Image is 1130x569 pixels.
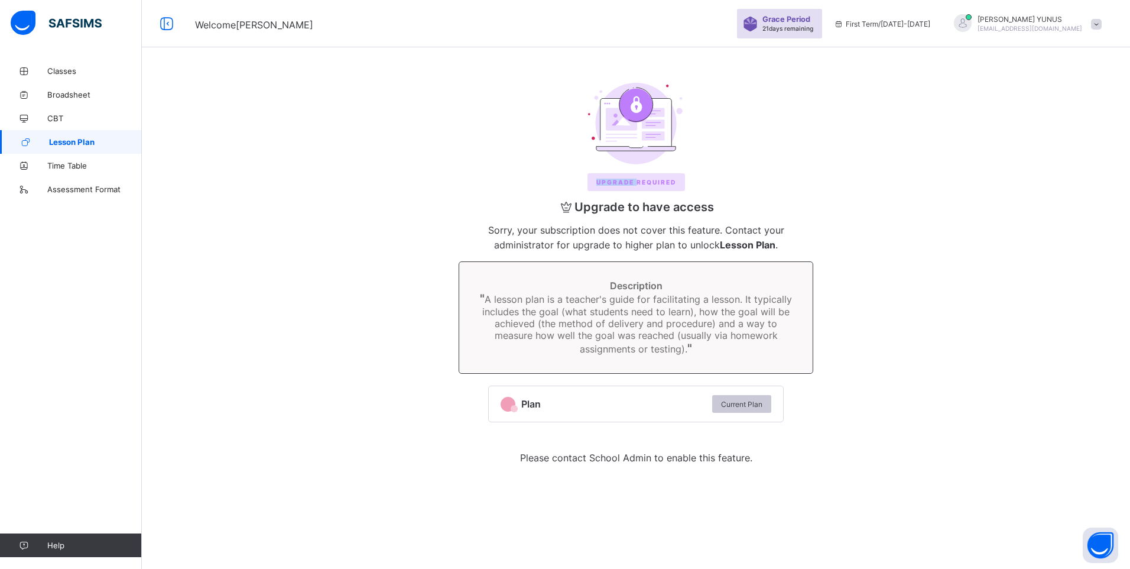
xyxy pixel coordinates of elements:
span: CBT [47,114,142,123]
b: Lesson Plan [720,239,775,251]
span: Time Table [47,161,142,170]
span: Help [47,541,141,550]
span: Assessment Format [47,185,142,194]
span: Welcome [PERSON_NAME] [195,19,313,31]
span: " [480,292,485,306]
span: 21 days remaining [762,25,813,32]
span: Plan [521,398,706,410]
span: Description [477,280,795,292]
span: Sorry, your subscription does not cover this feature. Contact your administrator for upgrade to h... [488,224,784,251]
span: [PERSON_NAME] YUNUS [978,15,1082,24]
button: Open asap [1083,528,1118,563]
span: A lesson plan is a teacher's guide for facilitating a lesson. It typically includes the goal (wha... [480,293,792,355]
span: " [687,341,692,355]
span: Broadsheet [47,90,142,99]
span: Lesson Plan [49,137,142,147]
img: safsims [11,11,102,35]
img: upgrade.6110063f93bfcd33cea47338b18df3b1.svg [588,83,684,164]
span: session/term information [834,20,930,28]
span: Please contact School Admin to enable this feature. [520,452,752,464]
span: Classes [47,66,142,76]
span: Upgrade REQUIRED [596,179,676,186]
img: sticker-purple.71386a28dfed39d6af7621340158ba97.svg [743,17,758,31]
span: [EMAIL_ADDRESS][DOMAIN_NAME] [978,25,1082,32]
span: Current Plan [721,400,762,409]
div: HALIMAYUNUS [942,14,1108,34]
span: Upgrade to have access [459,200,813,214]
span: Grace Period [762,15,810,24]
